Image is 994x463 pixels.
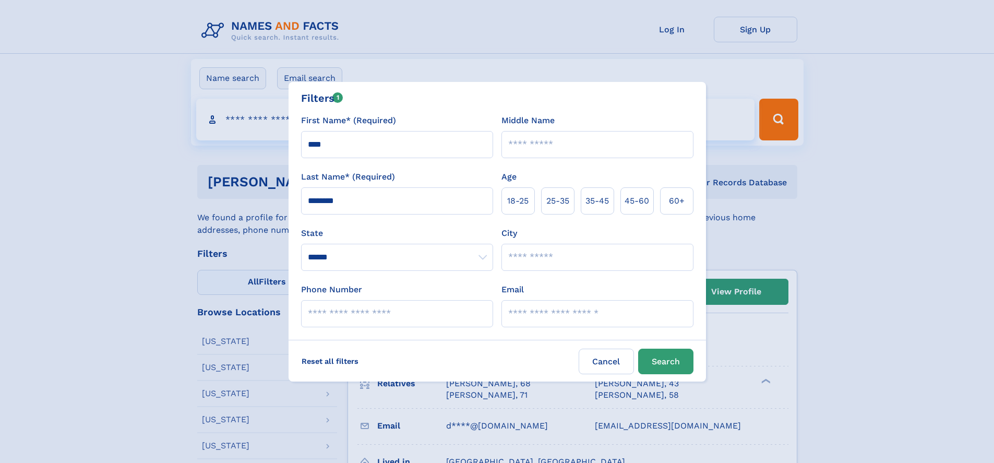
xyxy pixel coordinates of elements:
[669,195,685,207] span: 60+
[585,195,609,207] span: 35‑45
[638,349,693,374] button: Search
[546,195,569,207] span: 25‑35
[501,283,524,296] label: Email
[301,114,396,127] label: First Name* (Required)
[301,171,395,183] label: Last Name* (Required)
[301,283,362,296] label: Phone Number
[579,349,634,374] label: Cancel
[295,349,365,374] label: Reset all filters
[301,227,493,240] label: State
[501,114,555,127] label: Middle Name
[625,195,649,207] span: 45‑60
[501,171,517,183] label: Age
[501,227,517,240] label: City
[301,90,343,106] div: Filters
[507,195,529,207] span: 18‑25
